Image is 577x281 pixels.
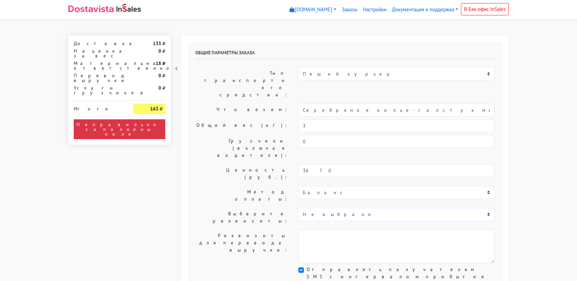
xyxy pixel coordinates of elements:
strong: 0 [158,85,161,91]
a: Документация и поддержка [389,3,461,16]
a: [DOMAIN_NAME] [287,3,339,16]
label: Тип транспортного средства: [190,67,293,101]
strong: 0 [158,48,161,54]
label: Реквизиты для перевода выручки: [190,230,293,263]
a: Настройки [360,3,389,16]
div: Услуги грузчиков [69,85,128,95]
strong: 18 [156,60,161,66]
div: Перевод выручки [69,73,128,83]
div: Материальная ответственность [69,61,128,70]
a: Заказы [339,3,360,16]
div: Доставка [69,41,128,46]
a: В Бэк-офис InSales [461,3,509,15]
strong: 133 [153,40,161,46]
div: Итого [74,104,123,111]
div: Наценка за вес [69,49,128,58]
label: Ценность (руб.): [190,164,293,183]
label: Общий вес (кг): [190,119,293,132]
label: Грузчики (включая водителя): [190,135,293,161]
label: Метод оплаты: [190,186,293,205]
strong: 163 [150,106,158,112]
label: Выберите реквизиты: [190,208,293,227]
label: Что везем: [190,104,293,117]
img: Dostavista - срочная курьерская служба доставки [68,5,114,12]
img: InSales [116,4,141,12]
strong: 0 [158,72,161,79]
h6: Общие параметры заказа [195,50,494,59]
div: Неправильно заполнены поля [74,119,165,139]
